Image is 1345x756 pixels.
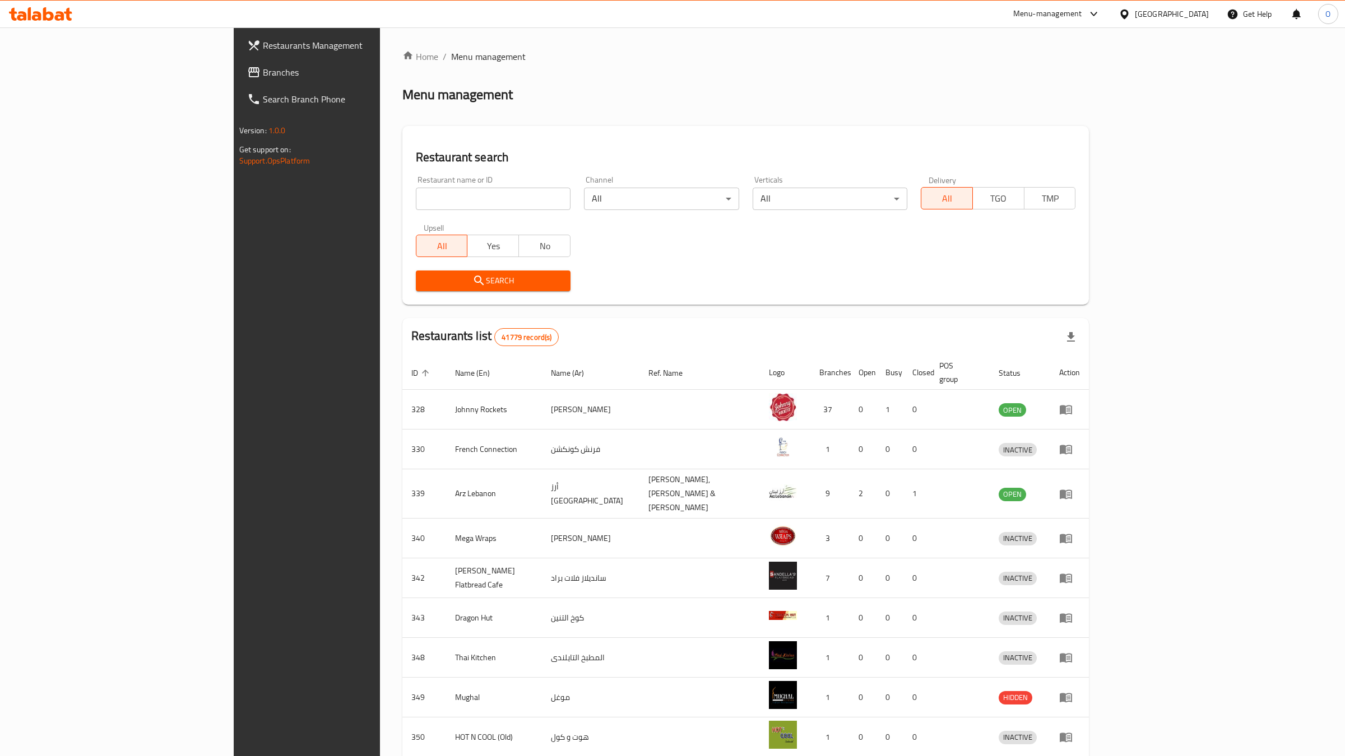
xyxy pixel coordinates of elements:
img: Dragon Hut [769,601,797,629]
a: Branches [238,59,458,86]
td: 7 [810,558,850,598]
span: Yes [472,238,514,254]
span: OPEN [999,404,1026,417]
span: Name (Ar) [551,366,599,380]
div: OPEN [999,403,1026,417]
span: TMP [1029,190,1072,207]
button: All [416,235,468,257]
img: French Connection [769,433,797,461]
span: OPEN [999,488,1026,501]
span: Restaurants Management [263,39,449,52]
div: Export file [1058,324,1084,351]
img: Sandella's Flatbread Cafe [769,562,797,590]
span: Branches [263,66,449,79]
img: Mughal [769,681,797,709]
td: 0 [903,390,930,430]
td: 0 [850,519,876,558]
h2: Menu management [402,86,513,104]
div: INACTIVE [999,532,1037,545]
td: [PERSON_NAME],[PERSON_NAME] & [PERSON_NAME] [639,469,760,519]
td: 9 [810,469,850,519]
td: 0 [876,598,903,638]
div: HIDDEN [999,691,1032,704]
div: Menu [1059,403,1080,416]
span: TGO [977,190,1020,207]
td: 0 [876,638,903,678]
img: Johnny Rockets [769,393,797,421]
span: 1.0.0 [268,123,286,138]
td: 0 [850,638,876,678]
span: All [421,238,463,254]
td: 0 [903,519,930,558]
td: 0 [850,598,876,638]
td: المطبخ التايلندى [542,638,639,678]
div: Menu [1059,651,1080,664]
div: OPEN [999,488,1026,501]
span: Name (En) [455,366,504,380]
th: Action [1050,356,1089,390]
div: INACTIVE [999,731,1037,744]
th: Closed [903,356,930,390]
span: 41779 record(s) [495,332,558,343]
img: Thai Kitchen [769,641,797,669]
span: INACTIVE [999,572,1037,585]
td: [PERSON_NAME] [542,390,639,430]
td: 0 [903,638,930,678]
button: Search [416,270,571,291]
div: Menu [1059,611,1080,624]
a: Restaurants Management [238,32,458,59]
td: 1 [810,678,850,717]
td: 1 [903,469,930,519]
th: Logo [760,356,810,390]
td: 0 [903,598,930,638]
td: موغل [542,678,639,717]
td: 2 [850,469,876,519]
span: No [523,238,566,254]
td: سانديلاز فلات براد [542,558,639,598]
a: Search Branch Phone [238,86,458,113]
td: 1 [810,598,850,638]
span: INACTIVE [999,651,1037,664]
h2: Restaurant search [416,149,1076,166]
td: 0 [903,558,930,598]
img: HOT N COOL (Old) [769,721,797,749]
span: O [1325,8,1330,20]
td: أرز [GEOGRAPHIC_DATA] [542,469,639,519]
span: Search Branch Phone [263,92,449,106]
div: Menu-management [1013,7,1082,21]
button: Yes [467,235,519,257]
td: 1 [810,638,850,678]
td: 0 [876,430,903,469]
span: Ref. Name [648,366,697,380]
td: فرنش كونكشن [542,430,639,469]
td: French Connection [446,430,542,469]
th: Open [850,356,876,390]
td: 0 [876,469,903,519]
h2: Restaurants list [411,328,559,346]
th: Busy [876,356,903,390]
td: 0 [850,430,876,469]
td: 0 [850,678,876,717]
td: [PERSON_NAME] [542,519,639,558]
a: Support.OpsPlatform [239,153,310,168]
button: All [921,187,973,209]
td: 0 [903,678,930,717]
td: كوخ التنين [542,598,639,638]
td: 0 [876,519,903,558]
span: INACTIVE [999,532,1037,545]
span: ID [411,366,433,380]
td: 1 [876,390,903,430]
div: Menu [1059,531,1080,545]
td: 0 [850,390,876,430]
input: Search for restaurant name or ID.. [416,188,571,210]
td: Thai Kitchen [446,638,542,678]
div: Menu [1059,571,1080,585]
label: Upsell [424,223,444,231]
div: All [753,188,907,210]
span: Search [425,274,562,288]
span: All [926,190,968,207]
button: TGO [972,187,1024,209]
td: [PERSON_NAME] Flatbread Cafe [446,558,542,598]
button: TMP [1024,187,1076,209]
